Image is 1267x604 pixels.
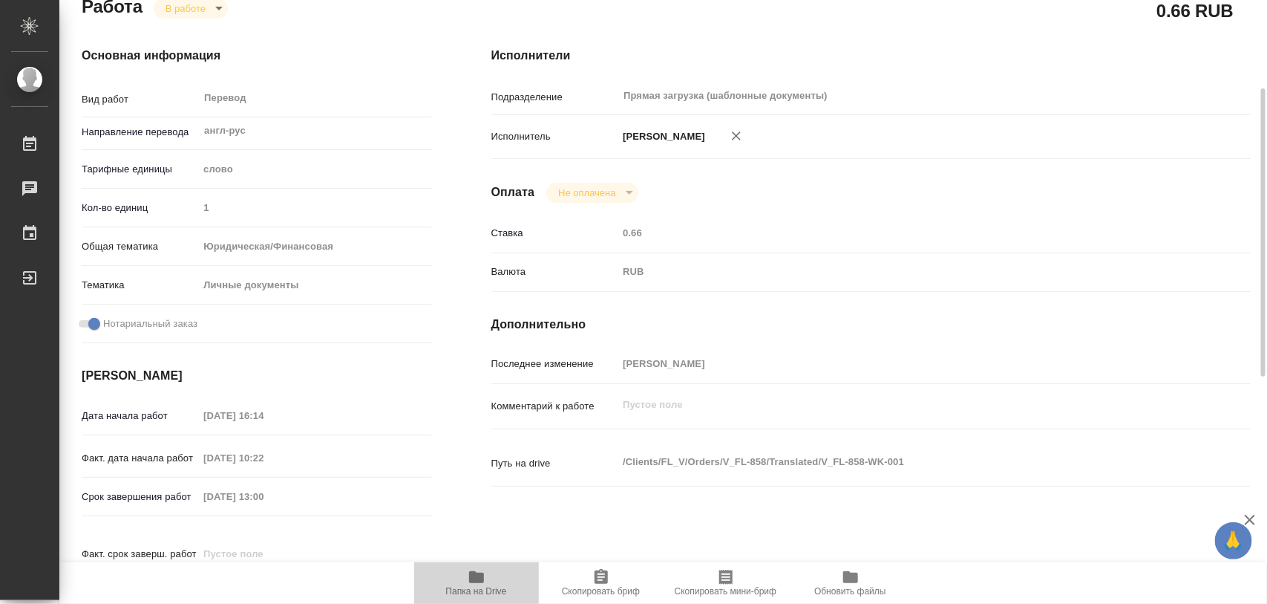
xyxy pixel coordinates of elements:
[491,47,1251,65] h4: Исполнители
[618,449,1187,475] textarea: /Clients/FL_V/Orders/V_FL-858/Translated/V_FL-858-WK-001
[618,222,1187,244] input: Пустое поле
[675,586,776,597] span: Скопировать мини-бриф
[82,201,198,215] p: Кол-во единиц
[554,186,620,199] button: Не оплачена
[618,259,1187,285] div: RUB
[720,120,753,152] button: Удалить исполнителя
[446,586,507,597] span: Папка на Drive
[546,183,638,203] div: В работе
[82,278,198,293] p: Тематика
[82,47,432,65] h4: Основная информация
[82,239,198,254] p: Общая тематика
[198,543,328,565] input: Пустое поле
[491,456,618,471] p: Путь на drive
[198,234,431,259] div: Юридическая/Финансовая
[491,129,618,144] p: Исполнитель
[814,586,886,597] span: Обновить файлы
[539,562,664,604] button: Скопировать бриф
[491,399,618,414] p: Комментарий к работе
[82,490,198,504] p: Срок завершения работ
[414,562,539,604] button: Папка на Drive
[82,92,198,107] p: Вид работ
[788,562,913,604] button: Обновить файлы
[198,405,328,426] input: Пустое поле
[82,547,198,562] p: Факт. срок заверш. работ
[198,447,328,469] input: Пустое поле
[198,197,431,218] input: Пустое поле
[82,451,198,466] p: Факт. дата начала работ
[491,264,618,279] p: Валюта
[664,562,788,604] button: Скопировать мини-бриф
[82,162,198,177] p: Тарифные единицы
[198,486,328,507] input: Пустое поле
[491,226,618,241] p: Ставка
[1221,525,1246,556] span: 🙏
[103,316,197,331] span: Нотариальный заказ
[161,2,210,15] button: В работе
[562,586,640,597] span: Скопировать бриф
[491,184,535,201] h4: Оплата
[198,157,431,182] div: слово
[198,273,431,298] div: Личные документы
[618,353,1187,374] input: Пустое поле
[491,357,618,371] p: Последнее изменение
[1215,522,1252,559] button: 🙏
[82,409,198,423] p: Дата начала работ
[491,316,1251,334] h4: Дополнительно
[82,367,432,385] h4: [PERSON_NAME]
[82,125,198,140] p: Направление перевода
[618,129,705,144] p: [PERSON_NAME]
[491,90,618,105] p: Подразделение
